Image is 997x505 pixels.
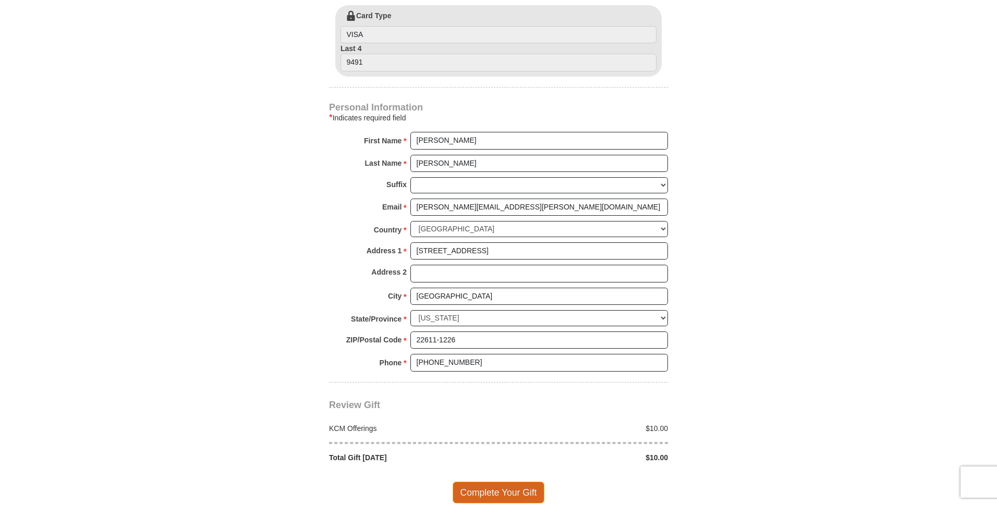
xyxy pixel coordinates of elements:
div: $10.00 [498,452,674,463]
strong: State/Province [351,312,402,326]
input: Card Type [341,26,656,44]
h4: Personal Information [329,103,668,112]
strong: Email [382,200,402,214]
strong: Country [374,223,402,237]
div: $10.00 [498,423,674,434]
span: Review Gift [329,400,380,410]
input: Last 4 [341,54,656,71]
div: KCM Offerings [324,423,499,434]
span: Complete Your Gift [453,482,545,503]
label: Card Type [341,10,656,44]
strong: City [388,289,402,303]
strong: Address 2 [371,265,407,279]
label: Last 4 [341,43,656,71]
strong: Phone [380,355,402,370]
div: Indicates required field [329,112,668,124]
div: Total Gift [DATE] [324,452,499,463]
strong: Last Name [365,156,402,170]
strong: Suffix [386,177,407,192]
strong: Address 1 [367,243,402,258]
strong: ZIP/Postal Code [346,332,402,347]
strong: First Name [364,133,402,148]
